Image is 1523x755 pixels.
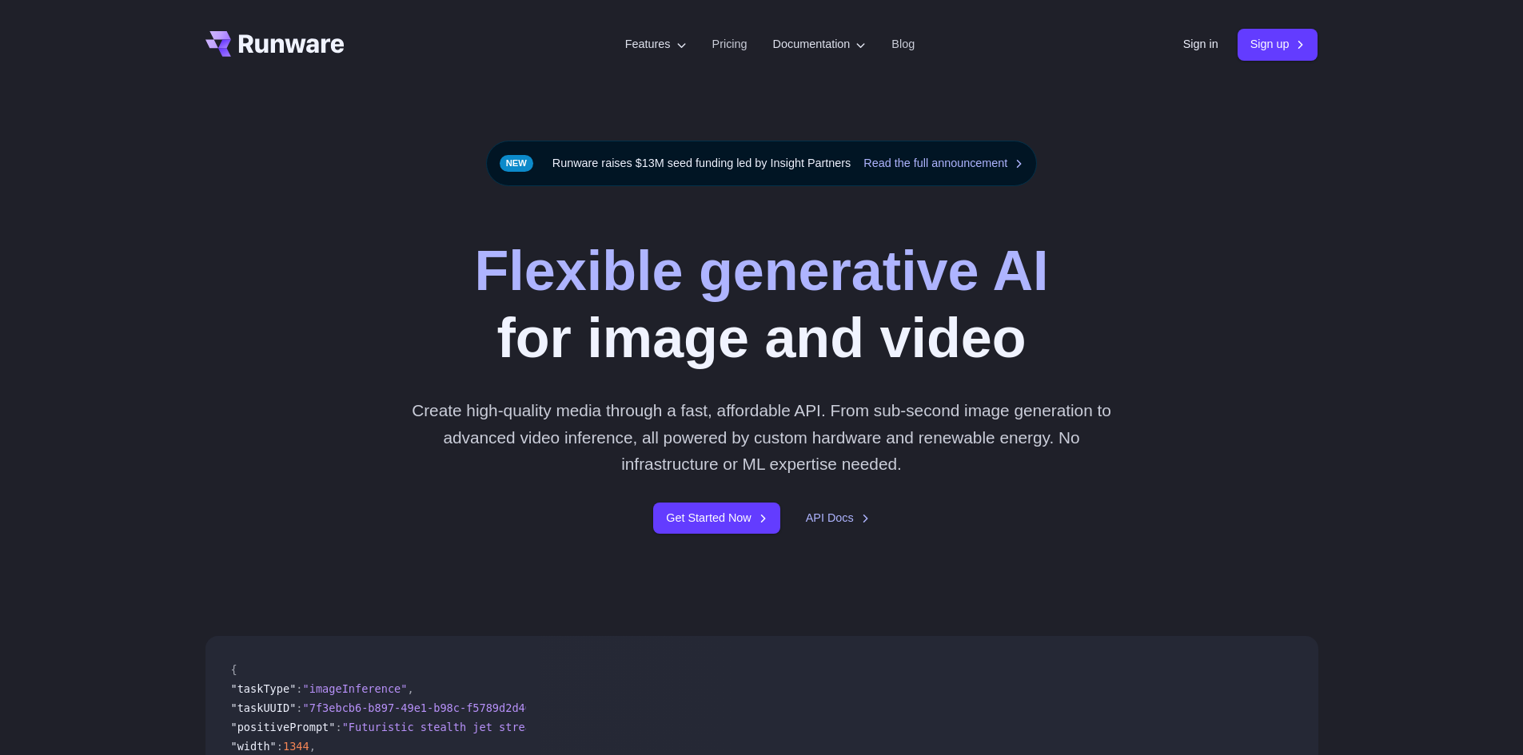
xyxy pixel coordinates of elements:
span: 1344 [283,740,309,753]
strong: Flexible generative AI [474,240,1048,302]
label: Features [625,35,687,54]
a: Blog [891,35,915,54]
div: Runware raises $13M seed funding led by Insight Partners [486,141,1038,186]
span: , [309,740,316,753]
a: Sign in [1183,35,1218,54]
h1: for image and video [474,237,1048,372]
a: API Docs [806,509,870,527]
a: Get Started Now [653,503,779,534]
span: "width" [231,740,277,753]
a: Pricing [712,35,748,54]
span: : [335,721,341,733]
span: "imageInference" [303,682,408,695]
span: "Futuristic stealth jet streaking through a neon-lit cityscape with glowing purple exhaust" [342,721,938,733]
span: , [407,682,413,695]
span: : [296,682,302,695]
a: Read the full announcement [863,154,1023,173]
p: Create high-quality media through a fast, affordable API. From sub-second image generation to adv... [405,397,1118,477]
span: "taskUUID" [231,701,297,714]
a: Go to / [205,31,345,57]
span: "taskType" [231,682,297,695]
span: "positivePrompt" [231,721,336,733]
span: "7f3ebcb6-b897-49e1-b98c-f5789d2d40d7" [303,701,552,714]
span: : [277,740,283,753]
span: { [231,663,237,676]
a: Sign up [1238,29,1318,60]
span: : [296,701,302,714]
label: Documentation [773,35,867,54]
